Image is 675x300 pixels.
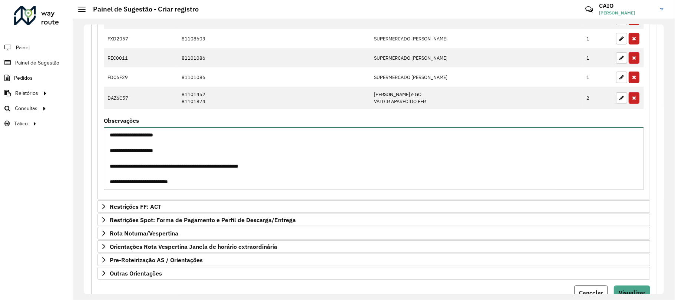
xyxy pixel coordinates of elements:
span: Orientações Rota Vespertina Janela de horário extraordinária [110,244,277,250]
td: SUPERMERCADO [PERSON_NAME] [370,67,583,87]
a: Rota Noturna/Vespertina [97,227,650,240]
td: 81101452 81101874 [178,87,370,109]
label: Observações [104,116,139,125]
span: Relatórios [15,89,38,97]
a: Restrições Spot: Forma de Pagamento e Perfil de Descarga/Entrega [97,214,650,226]
a: Outras Orientações [97,267,650,280]
h3: CAIO [599,2,655,9]
button: Visualizar [614,286,650,300]
td: 1 [583,67,612,87]
a: Contato Rápido [581,1,597,17]
td: SUPERMERCADO [PERSON_NAME] [370,29,583,48]
span: Restrições FF: ACT [110,204,161,210]
td: 2 [583,87,612,109]
h2: Painel de Sugestão - Criar registro [86,5,199,13]
span: Restrições Spot: Forma de Pagamento e Perfil de Descarga/Entrega [110,217,296,223]
span: [PERSON_NAME] [599,10,655,16]
td: SUPERMERCADO [PERSON_NAME] [370,48,583,67]
span: Tático [14,120,28,128]
td: 81101086 [178,48,370,67]
td: 81101086 [178,67,370,87]
button: Cancelar [574,286,608,300]
td: DAZ6C57 [104,87,178,109]
span: Cancelar [579,289,603,296]
span: Pre-Roteirização AS / Orientações [110,257,203,263]
span: Pedidos [14,74,33,82]
a: Pre-Roteirização AS / Orientações [97,254,650,266]
td: REC0011 [104,48,178,67]
td: FDC6F29 [104,67,178,87]
a: Restrições FF: ACT [97,200,650,213]
span: Painel [16,44,30,52]
span: Outras Orientações [110,270,162,276]
span: Visualizar [619,289,645,296]
td: 81108603 [178,29,370,48]
span: Rota Noturna/Vespertina [110,230,178,236]
td: [PERSON_NAME] e GO VALDIR APARECIDO FER [370,87,583,109]
td: 1 [583,29,612,48]
td: FXD2057 [104,29,178,48]
td: 1 [583,48,612,67]
span: Consultas [15,105,37,112]
a: Orientações Rota Vespertina Janela de horário extraordinária [97,240,650,253]
span: Painel de Sugestão [15,59,59,67]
